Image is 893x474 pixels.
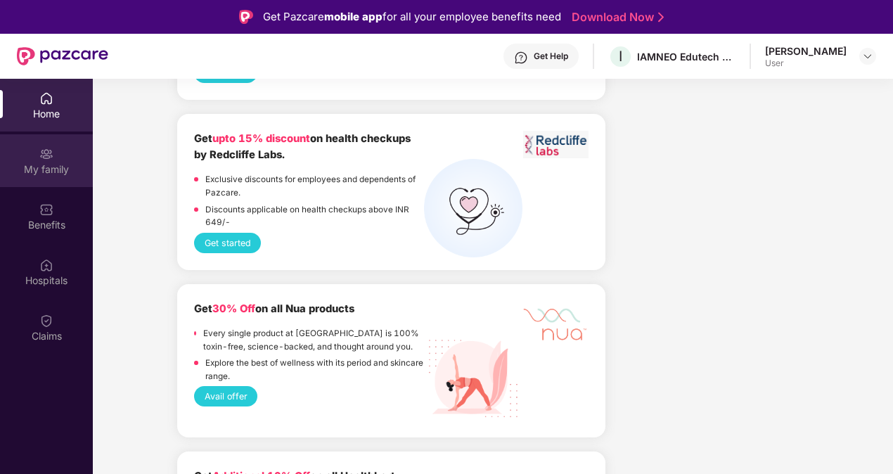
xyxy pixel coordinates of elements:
img: svg+xml;base64,PHN2ZyBpZD0iSG9tZSIgeG1sbnM9Imh0dHA6Ly93d3cudzMub3JnLzIwMDAvc3ZnIiB3aWR0aD0iMjAiIG... [39,91,53,105]
img: Nua%20Products.png [424,329,522,428]
img: svg+xml;base64,PHN2ZyBpZD0iQmVuZWZpdHMiIHhtbG5zPSJodHRwOi8vd3d3LnczLm9yZy8yMDAwL3N2ZyIgd2lkdGg9Ij... [39,203,53,217]
p: Every single product at [GEOGRAPHIC_DATA] is 100% toxin-free, science-backed, and thought around ... [203,327,424,353]
div: User [765,58,847,69]
b: Get on all Nua products [194,302,354,315]
a: Download Now [572,10,660,25]
img: Mask%20Group%20527.png [523,301,589,344]
b: Get on health checkups by Redcliffe Labs. [194,132,411,161]
img: Stroke [658,10,664,25]
img: svg+xml;base64,PHN2ZyBpZD0iQ2xhaW0iIHhtbG5zPSJodHRwOi8vd3d3LnczLm9yZy8yMDAwL3N2ZyIgd2lkdGg9IjIwIi... [39,314,53,328]
img: Screenshot%202023-06-01%20at%2011.51.45%20AM.png [523,131,589,158]
span: I [619,48,622,65]
button: Avail offer [194,386,257,406]
div: IAMNEO Edutech Private Limited [637,50,735,63]
img: svg+xml;base64,PHN2ZyBpZD0iSGVscC0zMngzMiIgeG1sbnM9Imh0dHA6Ly93d3cudzMub3JnLzIwMDAvc3ZnIiB3aWR0aD... [514,51,528,65]
p: Discounts applicable on health checkups above INR 649/- [205,203,425,229]
img: svg+xml;base64,PHN2ZyBpZD0iRHJvcGRvd24tMzJ4MzIiIHhtbG5zPSJodHRwOi8vd3d3LnczLm9yZy8yMDAwL3N2ZyIgd2... [862,51,873,62]
div: [PERSON_NAME] [765,44,847,58]
img: svg+xml;base64,PHN2ZyBpZD0iSG9zcGl0YWxzIiB4bWxucz0iaHR0cDovL3d3dy53My5vcmcvMjAwMC9zdmciIHdpZHRoPS... [39,258,53,272]
button: Get started [194,233,261,253]
p: Explore the best of wellness with its period and skincare range. [205,357,425,383]
div: Get Pazcare for all your employee benefits need [263,8,561,25]
span: upto 15% discount [212,132,310,145]
img: health%20check%20(1).png [424,159,522,257]
img: Logo [239,10,253,24]
img: svg+xml;base64,PHN2ZyB3aWR0aD0iMjAiIGhlaWdodD0iMjAiIHZpZXdCb3g9IjAgMCAyMCAyMCIgZmlsbD0ibm9uZSIgeG... [39,147,53,161]
p: Exclusive discounts for employees and dependents of Pazcare. [205,173,425,199]
strong: mobile app [324,10,383,23]
div: Get Help [534,51,568,62]
img: New Pazcare Logo [17,47,108,65]
span: 30% Off [212,302,255,315]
